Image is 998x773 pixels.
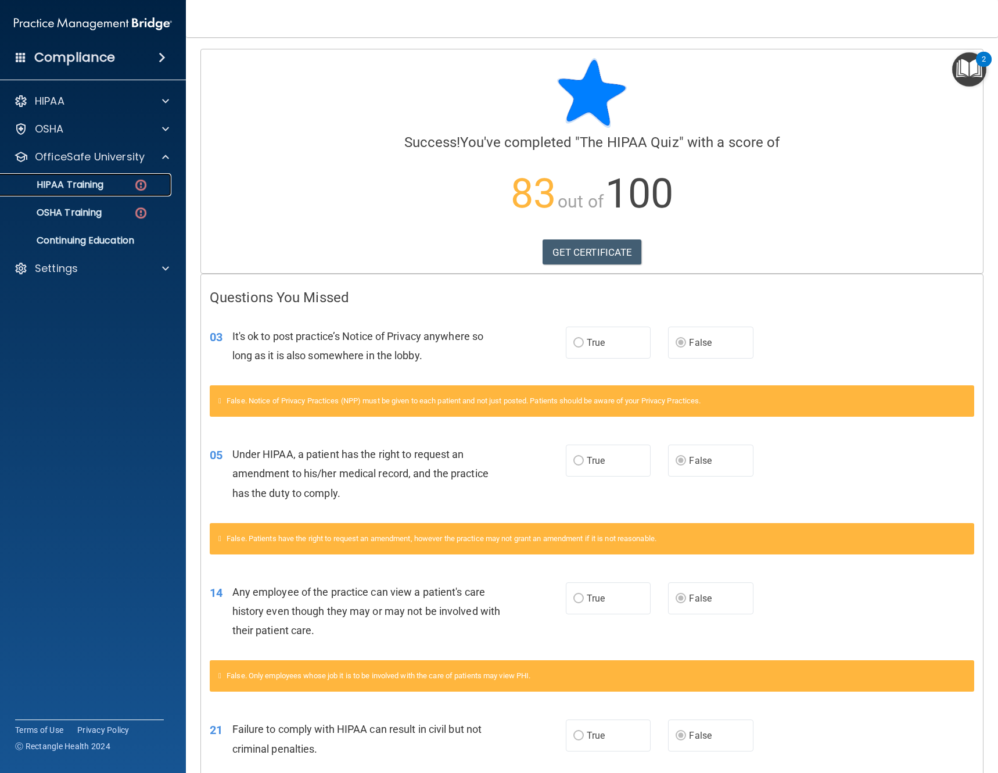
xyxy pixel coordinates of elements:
span: 21 [210,723,222,737]
a: OfficeSafe University [14,150,169,164]
a: Terms of Use [15,724,63,736]
span: 05 [210,448,222,462]
span: Under HIPAA, a patient has the right to request an amendment to his/her medical record, and the p... [232,448,489,499]
span: 83 [511,170,556,217]
p: Continuing Education [8,235,166,246]
span: False [689,730,712,741]
h4: Compliance [34,49,115,66]
h4: You've completed " " with a score of [210,135,974,150]
p: OSHA Training [8,207,102,219]
input: False [676,339,686,348]
input: True [573,339,584,348]
input: True [573,595,584,603]
span: out of [558,191,604,212]
a: Privacy Policy [77,724,130,736]
div: 2 [982,59,986,74]
span: False. Notice of Privacy Practices (NPP) must be given to each patient and not just posted. Patie... [227,396,701,405]
input: True [573,457,584,466]
span: 14 [210,586,222,600]
input: False [676,595,686,603]
span: False [689,337,712,348]
span: 100 [605,170,673,217]
img: danger-circle.6113f641.png [134,206,148,220]
input: False [676,457,686,466]
span: Any employee of the practice can view a patient's care history even though they may or may not be... [232,586,501,636]
span: Ⓒ Rectangle Health 2024 [15,740,110,752]
span: False [689,593,712,604]
span: The HIPAA Quiz [580,134,679,151]
span: False. Only employees whose job it is to be involved with the care of patients may view PHI. [227,671,530,680]
p: HIPAA [35,94,64,108]
span: Failure to comply with HIPAA can result in civil but not criminal penalties. [232,723,482,754]
span: True [587,337,605,348]
input: False [676,732,686,740]
a: GET CERTIFICATE [543,239,642,265]
p: Settings [35,262,78,275]
span: False [689,455,712,466]
a: OSHA [14,122,169,136]
a: HIPAA [14,94,169,108]
span: True [587,730,605,741]
a: Settings [14,262,169,275]
span: True [587,593,605,604]
span: False. Patients have the right to request an amendment, however the practice may not grant an ame... [227,534,656,543]
span: It's ok to post practice’s Notice of Privacy anywhere so long as it is also somewhere in the lobby. [232,330,484,362]
img: blue-star-rounded.9d042014.png [557,58,627,128]
span: 03 [210,330,222,344]
button: Open Resource Center, 2 new notifications [952,52,986,87]
input: True [573,732,584,740]
img: danger-circle.6113f641.png [134,178,148,192]
p: OSHA [35,122,64,136]
p: HIPAA Training [8,179,103,191]
h4: Questions You Missed [210,290,974,305]
p: OfficeSafe University [35,150,145,164]
span: Success! [404,134,461,151]
img: PMB logo [14,12,172,35]
span: True [587,455,605,466]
